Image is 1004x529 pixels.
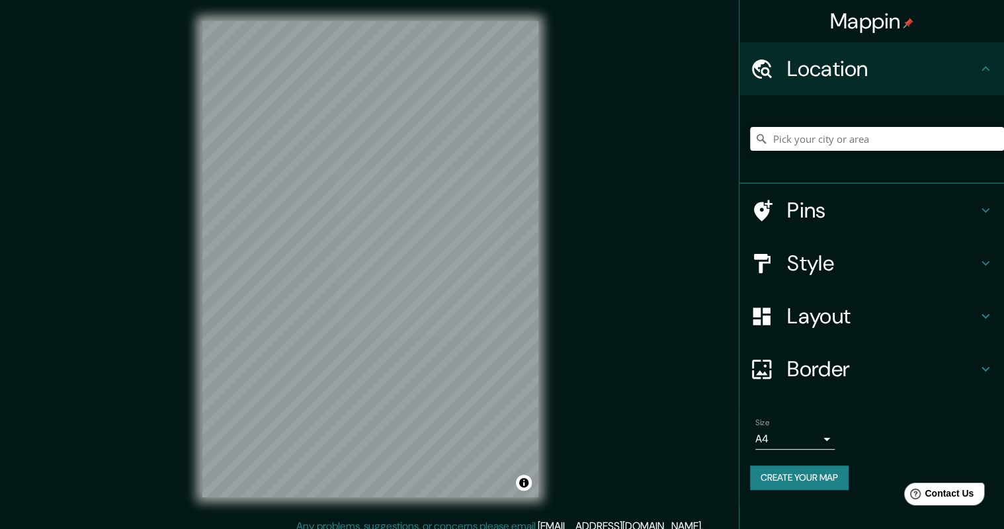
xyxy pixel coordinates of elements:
[739,42,1004,95] div: Location
[755,428,835,450] div: A4
[787,197,978,224] h4: Pins
[903,18,913,28] img: pin-icon.png
[787,250,978,276] h4: Style
[787,56,978,82] h4: Location
[830,8,914,34] h4: Mappin
[750,466,849,490] button: Create your map
[202,21,538,497] canvas: Map
[516,475,532,491] button: Toggle attribution
[755,417,769,428] label: Size
[886,477,989,514] iframe: Help widget launcher
[739,290,1004,343] div: Layout
[787,356,978,382] h4: Border
[787,303,978,329] h4: Layout
[739,343,1004,395] div: Border
[739,237,1004,290] div: Style
[750,127,1004,151] input: Pick your city or area
[739,184,1004,237] div: Pins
